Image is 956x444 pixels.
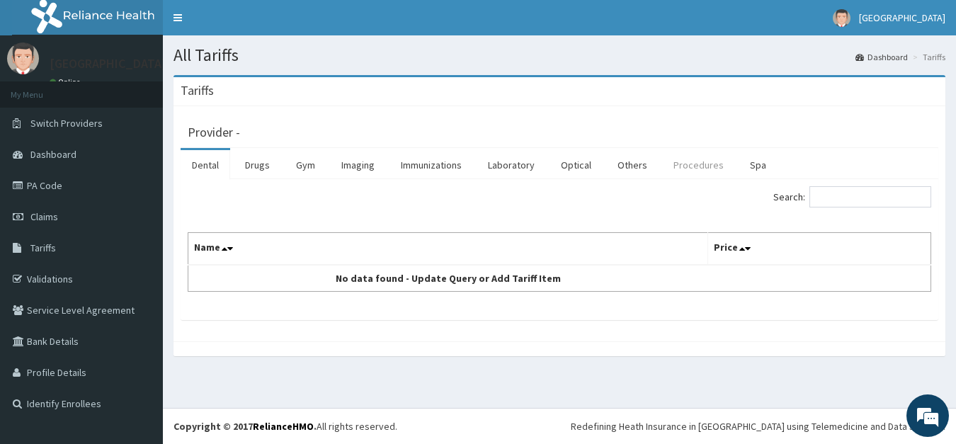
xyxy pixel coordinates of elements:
[7,42,39,74] img: User Image
[708,233,931,266] th: Price
[188,265,708,292] td: No data found - Update Query or Add Tariff Item
[833,9,850,27] img: User Image
[173,46,945,64] h1: All Tariffs
[859,11,945,24] span: [GEOGRAPHIC_DATA]
[173,420,317,433] strong: Copyright © 2017 .
[606,150,659,180] a: Others
[30,148,76,161] span: Dashboard
[477,150,546,180] a: Laboratory
[181,150,230,180] a: Dental
[285,150,326,180] a: Gym
[30,210,58,223] span: Claims
[330,150,386,180] a: Imaging
[188,233,708,266] th: Name
[30,241,56,254] span: Tariffs
[50,57,166,70] p: [GEOGRAPHIC_DATA]
[662,150,735,180] a: Procedures
[773,186,931,207] label: Search:
[909,51,945,63] li: Tariffs
[181,84,214,97] h3: Tariffs
[234,150,281,180] a: Drugs
[253,420,314,433] a: RelianceHMO
[30,117,103,130] span: Switch Providers
[550,150,603,180] a: Optical
[739,150,778,180] a: Spa
[809,186,931,207] input: Search:
[389,150,473,180] a: Immunizations
[571,419,945,433] div: Redefining Heath Insurance in [GEOGRAPHIC_DATA] using Telemedicine and Data Science!
[188,126,240,139] h3: Provider -
[50,77,84,87] a: Online
[855,51,908,63] a: Dashboard
[163,408,956,444] footer: All rights reserved.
